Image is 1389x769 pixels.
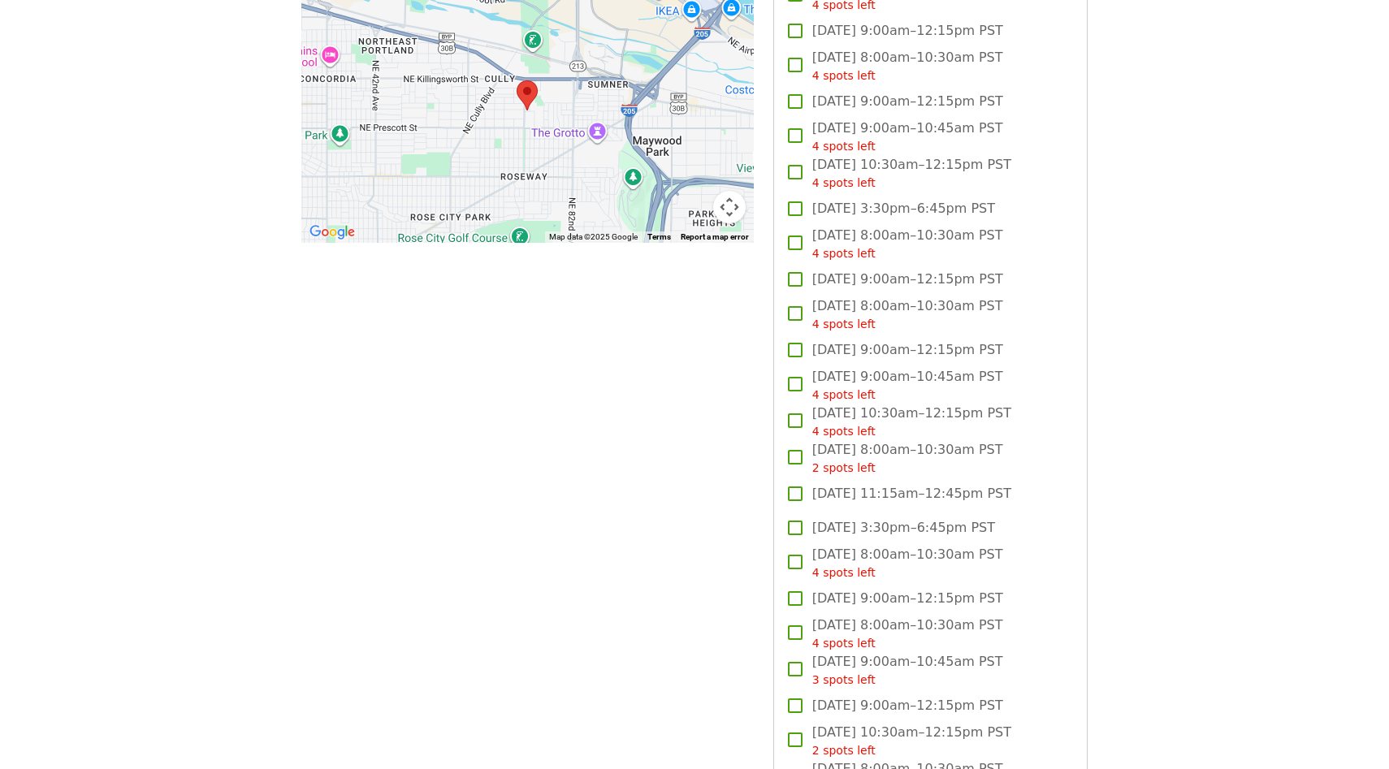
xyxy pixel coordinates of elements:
button: Map camera controls [713,191,746,223]
span: [DATE] 8:00am–10:30am PST [812,296,1003,333]
span: 4 spots left [812,425,876,438]
span: [DATE] 9:00am–12:15pm PST [812,589,1003,608]
span: [DATE] 3:30pm–6:45pm PST [812,199,995,218]
span: [DATE] 9:00am–10:45am PST [812,119,1003,155]
span: [DATE] 9:00am–10:45am PST [812,367,1003,404]
span: 4 spots left [812,140,876,153]
span: [DATE] 9:00am–12:15pm PST [812,92,1003,111]
span: [DATE] 8:00am–10:30am PST [812,616,1003,652]
span: [DATE] 8:00am–10:30am PST [812,440,1003,477]
span: [DATE] 9:00am–12:15pm PST [812,340,1003,360]
span: [DATE] 11:15am–12:45pm PST [812,484,1011,503]
img: Google [305,222,359,243]
span: Map data ©2025 Google [549,232,638,241]
a: Report a map error [681,232,749,241]
span: 4 spots left [812,318,876,330]
span: 3 spots left [812,673,876,686]
span: [DATE] 9:00am–12:15pm PST [812,696,1003,715]
span: 4 spots left [812,176,876,189]
span: 4 spots left [812,566,876,579]
span: 2 spots left [812,461,876,474]
span: [DATE] 8:00am–10:30am PST [812,226,1003,262]
span: 4 spots left [812,388,876,401]
span: 4 spots left [812,247,876,260]
span: [DATE] 8:00am–10:30am PST [812,48,1003,84]
span: 4 spots left [812,69,876,82]
span: [DATE] 3:30pm–6:45pm PST [812,518,995,538]
span: 2 spots left [812,744,876,757]
span: [DATE] 10:30am–12:15pm PST [812,723,1011,759]
span: [DATE] 9:00am–12:15pm PST [812,270,1003,289]
a: Open this area in Google Maps (opens a new window) [305,222,359,243]
span: [DATE] 8:00am–10:30am PST [812,545,1003,581]
span: [DATE] 9:00am–10:45am PST [812,652,1003,689]
span: [DATE] 9:00am–12:15pm PST [812,21,1003,41]
a: Terms (opens in new tab) [647,232,671,241]
span: 4 spots left [812,637,876,650]
span: [DATE] 10:30am–12:15pm PST [812,404,1011,440]
span: [DATE] 10:30am–12:15pm PST [812,155,1011,192]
